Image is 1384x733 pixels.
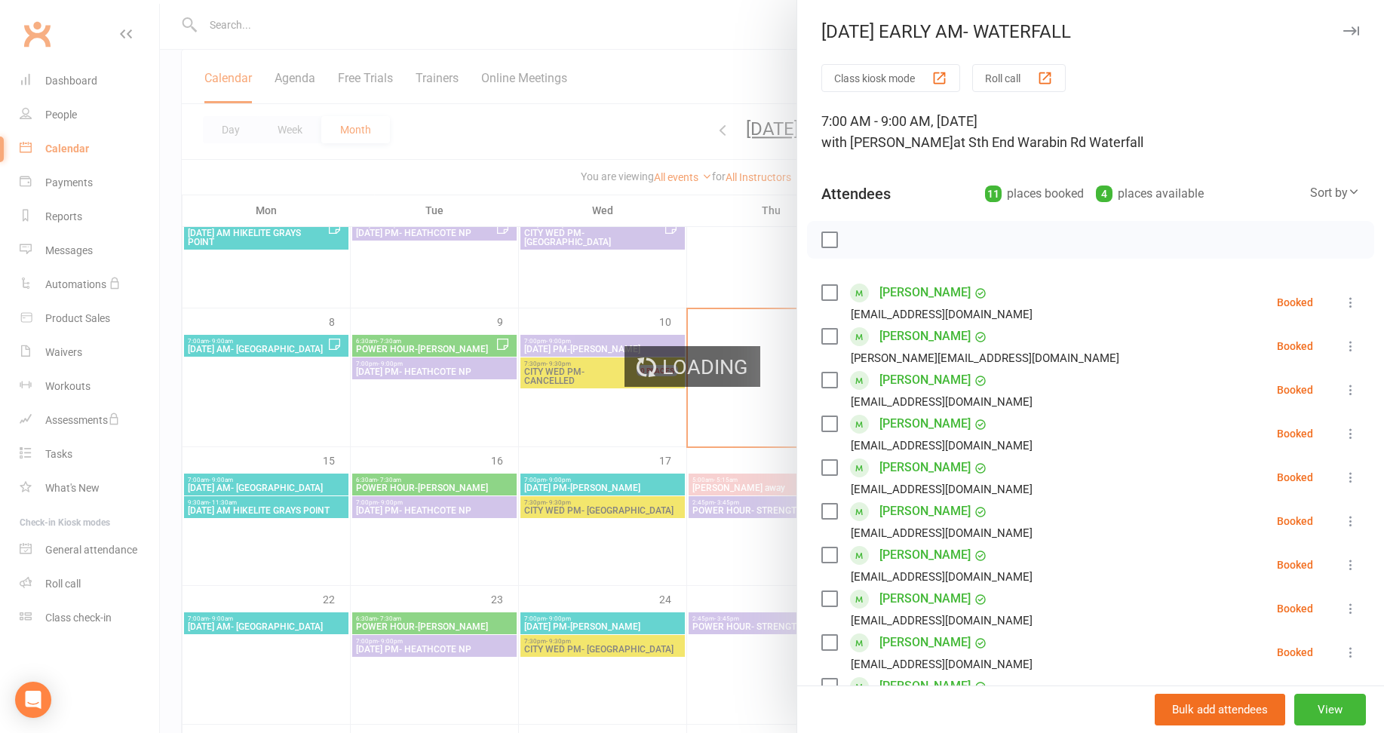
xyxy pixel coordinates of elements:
[1277,516,1313,526] div: Booked
[851,655,1033,674] div: [EMAIL_ADDRESS][DOMAIN_NAME]
[851,436,1033,455] div: [EMAIL_ADDRESS][DOMAIN_NAME]
[851,611,1033,630] div: [EMAIL_ADDRESS][DOMAIN_NAME]
[1277,341,1313,351] div: Booked
[879,412,971,436] a: [PERSON_NAME]
[879,587,971,611] a: [PERSON_NAME]
[1096,186,1112,202] div: 4
[1310,183,1360,203] div: Sort by
[1277,472,1313,483] div: Booked
[972,64,1066,92] button: Roll call
[879,368,971,392] a: [PERSON_NAME]
[953,134,1143,150] span: at Sth End Warabin Rd Waterfall
[1277,297,1313,308] div: Booked
[821,64,960,92] button: Class kiosk mode
[1277,603,1313,614] div: Booked
[879,499,971,523] a: [PERSON_NAME]
[879,324,971,348] a: [PERSON_NAME]
[1277,385,1313,395] div: Booked
[797,21,1384,42] div: [DATE] EARLY AM- WATERFALL
[851,348,1119,368] div: [PERSON_NAME][EMAIL_ADDRESS][DOMAIN_NAME]
[851,305,1033,324] div: [EMAIL_ADDRESS][DOMAIN_NAME]
[1294,694,1366,725] button: View
[1155,694,1285,725] button: Bulk add attendees
[851,567,1033,587] div: [EMAIL_ADDRESS][DOMAIN_NAME]
[1277,560,1313,570] div: Booked
[821,183,891,204] div: Attendees
[851,480,1033,499] div: [EMAIL_ADDRESS][DOMAIN_NAME]
[851,523,1033,543] div: [EMAIL_ADDRESS][DOMAIN_NAME]
[851,392,1033,412] div: [EMAIL_ADDRESS][DOMAIN_NAME]
[879,630,971,655] a: [PERSON_NAME]
[1277,428,1313,439] div: Booked
[1096,183,1204,204] div: places available
[879,674,971,698] a: [PERSON_NAME]
[985,186,1002,202] div: 11
[821,111,1360,153] div: 7:00 AM - 9:00 AM, [DATE]
[879,281,971,305] a: [PERSON_NAME]
[879,455,971,480] a: [PERSON_NAME]
[821,134,953,150] span: with [PERSON_NAME]
[15,682,51,718] div: Open Intercom Messenger
[879,543,971,567] a: [PERSON_NAME]
[985,183,1084,204] div: places booked
[1277,647,1313,658] div: Booked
